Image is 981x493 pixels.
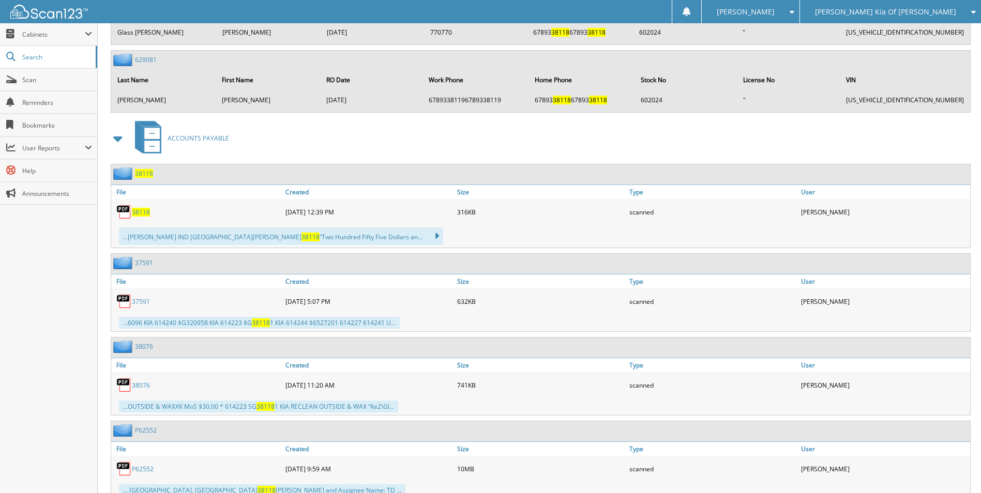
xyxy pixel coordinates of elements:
div: scanned [627,291,798,312]
span: 38118 [252,318,270,327]
a: File [111,274,283,288]
td: 602024 [634,24,736,41]
span: 38118 [589,96,607,104]
a: User [798,358,970,372]
img: PDF.png [116,461,132,476]
a: 37591 [132,297,150,306]
td: 67893 67893 [530,91,635,109]
a: Size [455,442,626,456]
img: PDF.png [116,294,132,309]
a: Size [455,358,626,372]
div: scanned [627,458,798,479]
a: Type [627,274,798,288]
th: Work Phone [424,69,529,90]
div: [DATE] 5:07 PM [283,291,455,312]
a: P62552 [135,426,157,435]
div: [DATE] 9:59 AM [283,458,455,479]
span: Scan [22,75,92,84]
img: folder2.png [113,167,135,180]
a: Size [455,274,626,288]
span: Search [22,53,90,61]
td: [PERSON_NAME] [217,24,321,41]
img: folder2.png [113,53,135,66]
span: Cabinets [22,30,85,39]
a: Created [283,442,455,456]
a: 629081 [135,55,157,64]
a: 38118 [135,169,153,178]
th: RO Date [321,69,423,90]
div: ...6096 KIA 614240 $G320958 KIA 614223 $G 1 KIA 614244 $6527201 614227 614241 U... [119,317,400,329]
a: Created [283,185,455,199]
td: 770770 [425,24,527,41]
a: 38076 [132,381,150,390]
div: 316KB [455,202,626,222]
td: 67893 67893 [528,24,633,41]
td: [PERSON_NAME] [112,91,216,109]
span: ACCOUNTS PAYABLE [168,134,229,143]
span: [PERSON_NAME] Kia Of [PERSON_NAME] [815,9,956,15]
td: [US_VEHICLE_IDENTIFICATION_NUMBER] [841,91,969,109]
td: [US_VEHICLE_IDENTIFICATION_NUMBER] [841,24,969,41]
th: VIN [841,69,969,90]
div: ...[PERSON_NAME] IND [GEOGRAPHIC_DATA][PERSON_NAME] “Two Hundred Fifty Five Dollars an... [119,227,443,245]
span: Help [22,166,92,175]
div: 10MB [455,458,626,479]
a: File [111,442,283,456]
img: folder2.png [113,424,135,437]
a: User [798,185,970,199]
td: " [738,91,840,109]
img: scan123-logo-white.svg [10,5,88,19]
a: 37591 [135,258,153,267]
th: License No [738,69,840,90]
a: User [798,442,970,456]
div: 632KB [455,291,626,312]
span: 38118 [256,402,275,411]
a: Created [283,274,455,288]
a: File [111,358,283,372]
div: [PERSON_NAME] [798,202,970,222]
a: Size [455,185,626,199]
th: Home Phone [530,69,635,90]
a: Type [627,358,798,372]
div: [PERSON_NAME] [798,375,970,395]
span: Bookmarks [22,121,92,130]
td: 602024 [636,91,737,109]
a: P62552 [132,465,154,473]
th: Stock No [636,69,737,90]
td: [PERSON_NAME] [217,91,320,109]
span: Announcements [22,189,92,198]
img: folder2.png [113,340,135,353]
div: Chat Widget [929,443,981,493]
th: First Name [217,69,320,90]
a: File [111,185,283,199]
a: Type [627,185,798,199]
div: [PERSON_NAME] [798,291,970,312]
div: scanned [627,202,798,222]
span: Reminders [22,98,92,107]
a: User [798,274,970,288]
a: 38076 [135,342,153,351]
span: User Reports [22,144,85,152]
span: 38118 [587,28,606,37]
a: ACCOUNTS PAYABLE [129,118,229,159]
div: 741KB [455,375,626,395]
div: scanned [627,375,798,395]
span: 38118 [553,96,571,104]
span: [PERSON_NAME] [717,9,775,15]
div: [DATE] 11:20 AM [283,375,455,395]
th: Last Name [112,69,216,90]
div: ...OUTSIDE & WAXXK MoS $30.00 * 614223 SG 1 KIA RECLEAN OUTSIDE & WAX “Ke2\Gl... [119,400,398,412]
img: folder2.png [113,256,135,269]
td: Glass [PERSON_NAME] [112,24,216,41]
a: Created [283,358,455,372]
td: [DATE] [322,24,424,41]
a: 38118 [132,208,150,217]
span: 38118 [551,28,569,37]
img: PDF.png [116,377,132,393]
div: [DATE] 12:39 PM [283,202,455,222]
span: 38118 [301,233,320,241]
img: PDF.png [116,204,132,220]
td: " [737,24,840,41]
